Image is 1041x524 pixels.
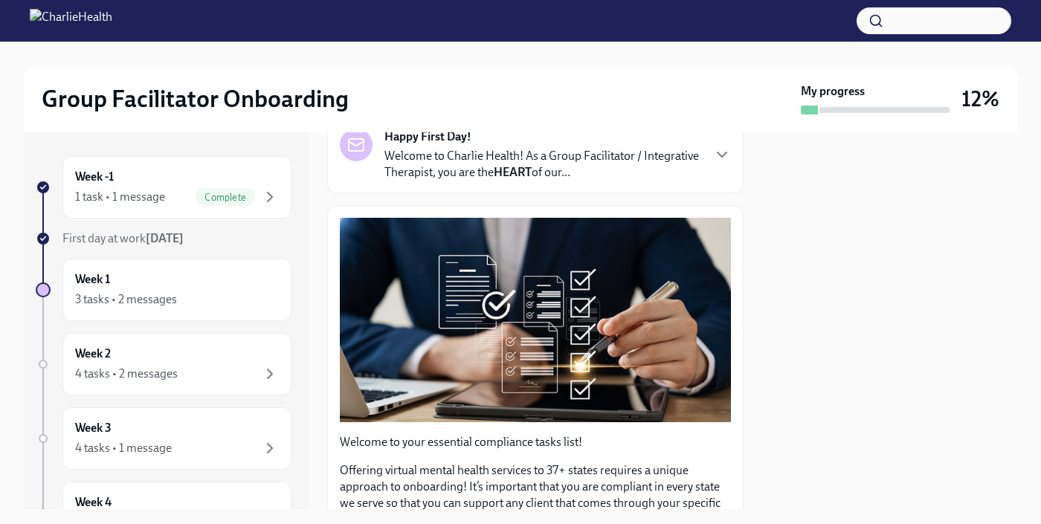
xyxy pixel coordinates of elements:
div: 4 tasks • 1 message [75,440,172,456]
div: 1 task • 1 message [75,189,165,205]
h3: 12% [961,85,999,112]
h6: Week -1 [75,169,114,185]
strong: Happy First Day! [384,129,471,145]
div: 4 tasks • 2 messages [75,366,178,382]
a: First day at work[DATE] [36,230,291,247]
h2: Group Facilitator Onboarding [42,84,349,114]
a: Week 24 tasks • 2 messages [36,333,291,395]
strong: HEART [494,165,532,179]
h6: Week 1 [75,271,110,288]
strong: My progress [801,83,865,100]
a: Week 13 tasks • 2 messages [36,259,291,321]
span: Complete [196,192,255,203]
h6: Week 2 [75,346,111,362]
button: Zoom image [340,218,731,422]
h6: Week 3 [75,420,112,436]
p: Welcome to Charlie Health! As a Group Facilitator / Integrative Therapist, you are the of our... [384,148,701,181]
h6: Week 4 [75,494,112,511]
p: Welcome to your essential compliance tasks list! [340,434,731,450]
a: Week 34 tasks • 1 message [36,407,291,470]
span: First day at work [62,231,184,245]
a: Week -11 task • 1 messageComplete [36,156,291,219]
img: CharlieHealth [30,9,112,33]
div: 3 tasks • 2 messages [75,291,177,308]
strong: [DATE] [146,231,184,245]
